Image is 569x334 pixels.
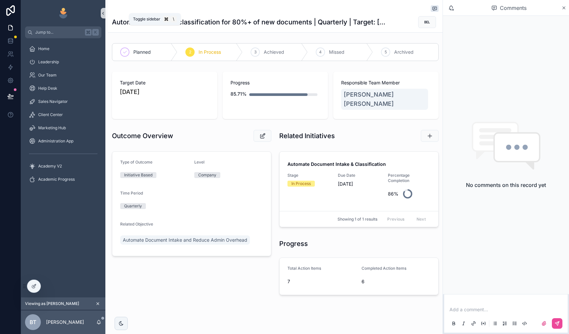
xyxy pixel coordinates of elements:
h1: Automate intake and classification for 80%+ of new documents | Quarterly | Target: [DATE] [112,17,389,27]
span: Home [38,46,49,51]
span: Comments [500,4,527,12]
span: Completed Action Items [362,266,406,271]
a: Our Team [25,69,101,81]
span: 6 [362,278,430,285]
span: Jump to... [35,30,82,35]
a: Home [25,43,101,55]
a: Sales Navigator [25,96,101,107]
span: Automate Document Intake and Reduce Admin Overhead [123,237,247,243]
div: In Process [291,181,311,187]
div: Initiative Based [124,172,152,178]
span: 4 [319,49,322,55]
h1: Outcome Overview [112,131,173,140]
span: Percentage Completion [388,173,430,183]
span: Academy V2 [38,164,62,169]
a: Academy V2 [25,160,101,172]
span: Toggle sidebar [133,16,160,22]
span: Showing 1 of 1 results [338,217,377,222]
div: Company [198,172,216,178]
span: Marketing Hub [38,125,66,131]
a: Help Desk [25,82,101,94]
span: Our Team [38,73,57,78]
span: 3 [254,49,257,55]
h1: Related Initiatives [279,131,335,140]
span: Leadership [38,59,59,65]
span: \ [171,16,176,22]
a: [PERSON_NAME] [PERSON_NAME] [341,89,428,110]
span: Academic Progress [38,177,75,182]
span: Level [194,160,204,165]
span: Help Desk [38,86,57,91]
strong: Automate Document Intake & Classification [287,161,386,167]
a: Administration App [25,135,101,147]
span: BT [30,318,36,326]
span: Client Center [38,112,63,117]
a: Marketing Hub [25,122,101,134]
a: Automate Document Intake & ClassificationStageIn ProcessDue Date[DATE]Percentage Completion86% [280,152,438,211]
span: [DATE] [338,181,380,187]
a: Automate Document Intake and Reduce Admin Overhead [120,235,250,245]
span: 5 [385,49,387,55]
span: In Process [199,49,221,55]
span: Type of Outcome [120,160,152,165]
span: Target Date [120,79,209,86]
span: Total Action Items [287,266,321,271]
span: Stage [287,173,330,178]
div: scrollable content [21,38,105,194]
h1: Progress [279,239,308,248]
div: Quarterly [124,203,142,209]
p: [PERSON_NAME] [46,319,84,325]
span: Viewing as [PERSON_NAME] [25,301,79,306]
a: Leadership [25,56,101,68]
span: Due Date [338,173,380,178]
span: [PERSON_NAME] [PERSON_NAME] [344,90,425,108]
span: Planned [133,49,151,55]
img: App logo [58,8,68,18]
span: Responsible Team Member [341,79,431,86]
span: Related Objective [120,222,153,227]
span: Sales Navigator [38,99,68,104]
span: Time Period [120,191,143,196]
a: Academic Progress [25,173,101,185]
h2: No comments on this record yet [466,181,546,189]
a: Client Center [25,109,101,121]
span: Progress [230,79,320,86]
div: 86% [388,187,398,200]
button: Jump to...K [25,26,101,38]
span: Administration App [38,138,73,144]
div: 85.71% [230,87,247,101]
span: 2 [189,49,191,55]
span: 7 [287,278,356,285]
span: Achieved [264,49,284,55]
p: [DATE] [120,87,140,97]
span: Missed [329,49,344,55]
span: K [93,30,98,35]
span: Archived [394,49,414,55]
